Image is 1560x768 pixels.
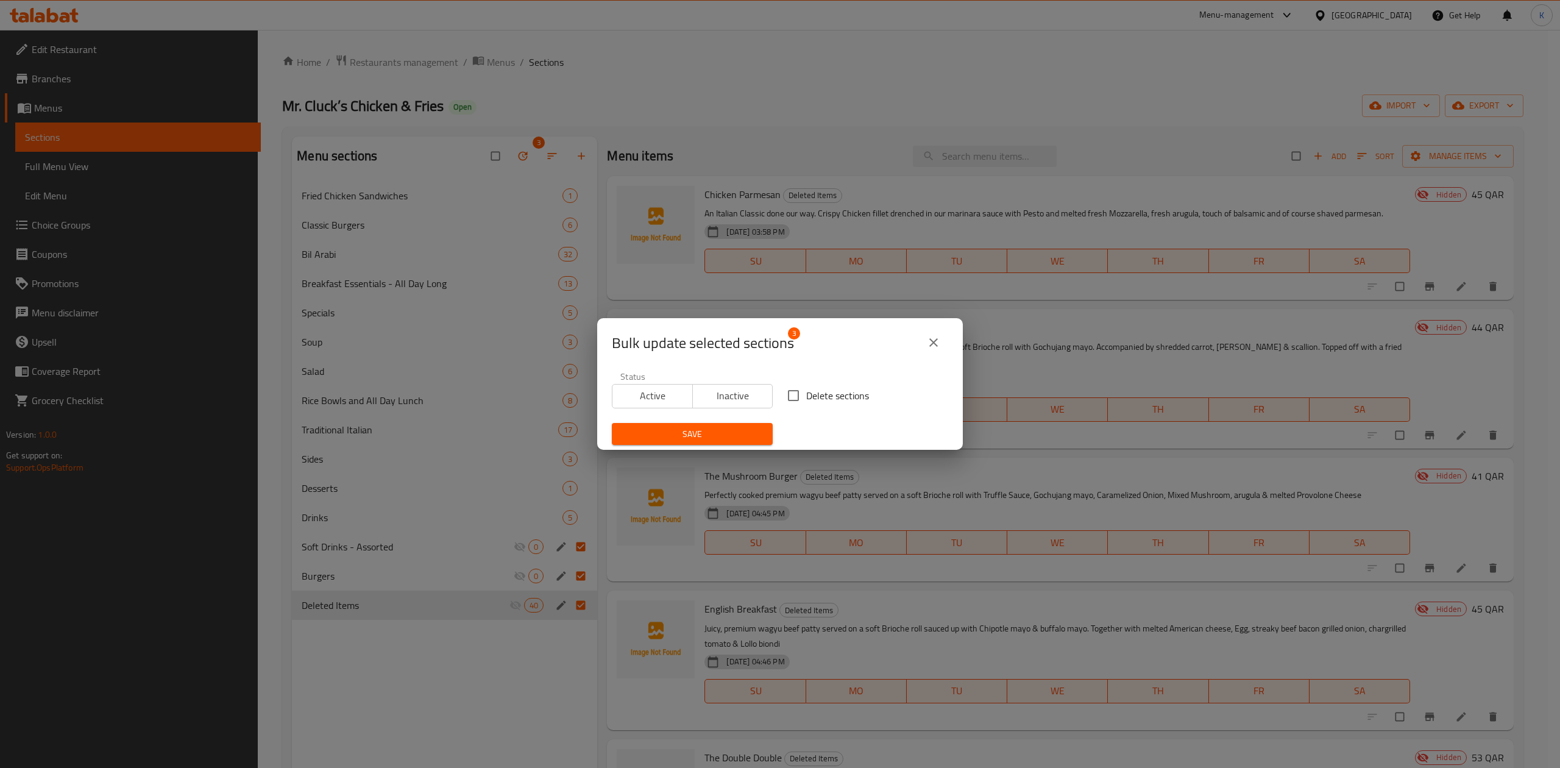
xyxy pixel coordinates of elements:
span: Save [622,427,763,442]
button: Save [612,423,773,446]
button: close [919,328,948,357]
span: Inactive [698,387,768,405]
span: Selected section count [612,333,794,353]
button: Inactive [692,384,773,408]
span: Delete sections [806,388,869,403]
span: 3 [788,327,800,340]
button: Active [612,384,693,408]
span: Active [617,387,688,405]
